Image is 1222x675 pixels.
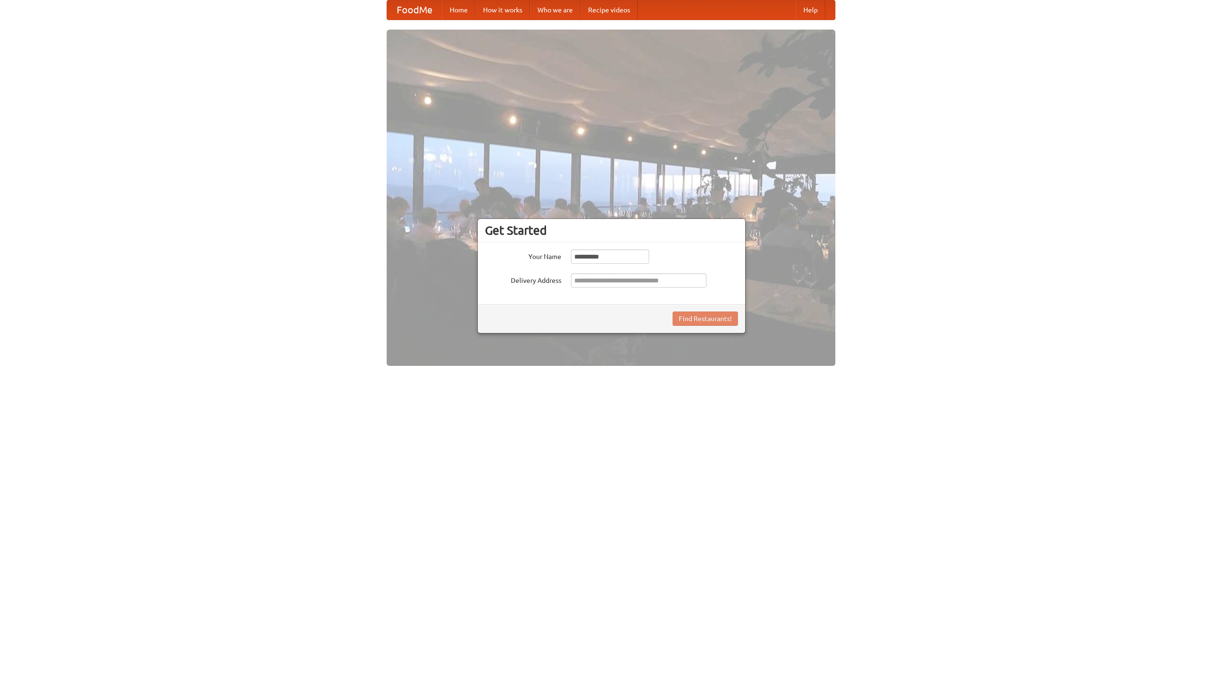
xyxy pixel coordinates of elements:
a: Recipe videos [580,0,638,20]
h3: Get Started [485,223,738,238]
label: Your Name [485,249,561,261]
a: Home [442,0,475,20]
a: FoodMe [387,0,442,20]
label: Delivery Address [485,273,561,285]
a: Who we are [530,0,580,20]
a: How it works [475,0,530,20]
a: Help [796,0,825,20]
button: Find Restaurants! [673,312,738,326]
